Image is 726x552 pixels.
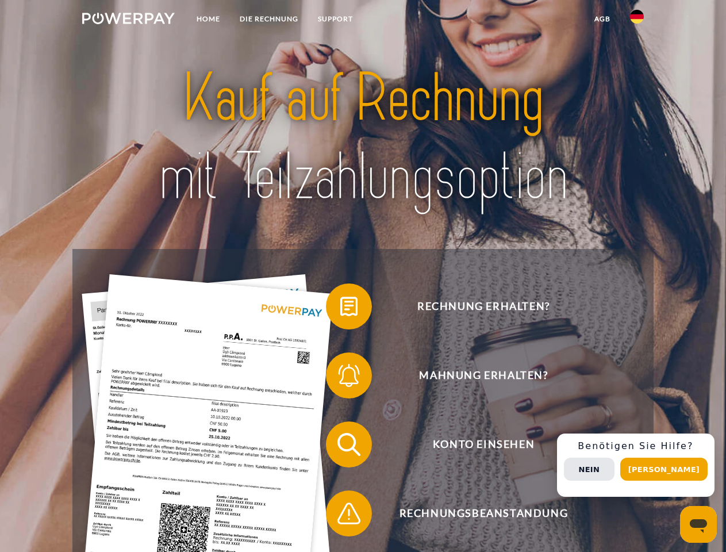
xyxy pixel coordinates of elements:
a: agb [585,9,620,29]
a: SUPPORT [308,9,363,29]
button: Rechnungsbeanstandung [326,490,625,536]
span: Rechnungsbeanstandung [343,490,624,536]
img: qb_bill.svg [335,292,363,321]
button: Nein [564,458,614,481]
a: DIE RECHNUNG [230,9,308,29]
img: title-powerpay_de.svg [110,55,616,220]
h3: Benötigen Sie Hilfe? [564,440,708,452]
span: Konto einsehen [343,421,624,467]
img: de [630,10,644,24]
img: qb_search.svg [335,430,363,459]
button: Konto einsehen [326,421,625,467]
img: qb_bell.svg [335,361,363,390]
a: Home [187,9,230,29]
img: qb_warning.svg [335,499,363,528]
div: Schnellhilfe [557,434,715,497]
button: Rechnung erhalten? [326,283,625,329]
iframe: Button to launch messaging window [680,506,717,543]
img: logo-powerpay-white.svg [82,13,175,24]
span: Mahnung erhalten? [343,352,624,398]
span: Rechnung erhalten? [343,283,624,329]
button: Mahnung erhalten? [326,352,625,398]
button: [PERSON_NAME] [620,458,708,481]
